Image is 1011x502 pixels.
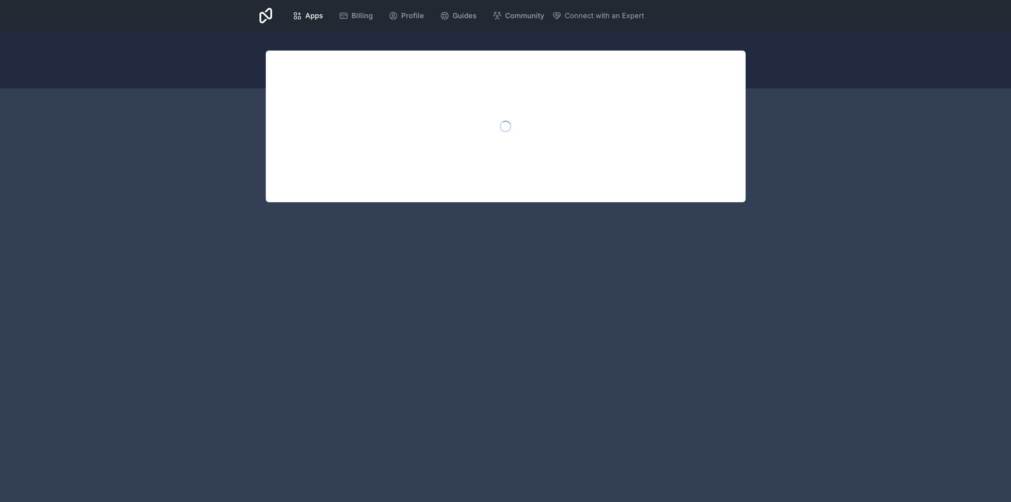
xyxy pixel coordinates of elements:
[565,10,644,21] span: Connect with an Expert
[382,7,430,24] a: Profile
[434,7,483,24] a: Guides
[286,7,329,24] a: Apps
[505,10,544,21] span: Community
[351,10,373,21] span: Billing
[453,10,477,21] span: Guides
[552,10,644,21] button: Connect with an Expert
[305,10,323,21] span: Apps
[333,7,379,24] a: Billing
[401,10,424,21] span: Profile
[486,7,551,24] a: Community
